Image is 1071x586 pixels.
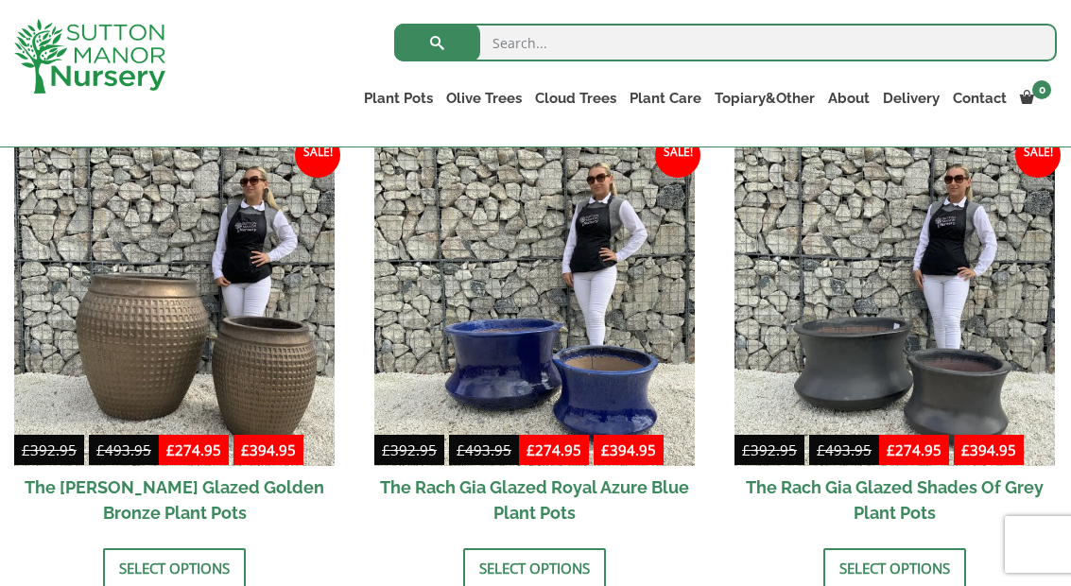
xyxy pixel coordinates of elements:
span: Sale! [655,132,700,178]
bdi: 394.95 [241,440,296,459]
bdi: 394.95 [601,440,656,459]
span: 0 [1032,80,1051,99]
span: £ [457,440,465,459]
bdi: 493.95 [457,440,511,459]
del: - [374,439,519,466]
bdi: 493.95 [817,440,872,459]
a: Sale! £392.95-£493.95 £274.95-£394.95 The Rach Gia Glazed Shades Of Grey Plant Pots [734,146,1055,534]
h2: The Rach Gia Glazed Royal Azure Blue Plant Pots [374,466,695,534]
span: £ [887,440,895,459]
span: £ [22,440,30,459]
ins: - [879,439,1024,466]
span: Sale! [295,132,340,178]
span: £ [166,440,175,459]
span: £ [241,440,250,459]
h2: The [PERSON_NAME] Glazed Golden Bronze Plant Pots [14,466,335,534]
del: - [14,439,159,466]
bdi: 394.95 [961,440,1016,459]
span: Sale! [1015,132,1061,178]
bdi: 493.95 [96,440,151,459]
bdi: 274.95 [166,440,221,459]
input: Search... [394,24,1057,61]
h2: The Rach Gia Glazed Shades Of Grey Plant Pots [734,466,1055,534]
a: Sale! £392.95-£493.95 £274.95-£394.95 The [PERSON_NAME] Glazed Golden Bronze Plant Pots [14,146,335,534]
a: Cloud Trees [528,85,623,112]
a: Topiary&Other [708,85,821,112]
bdi: 392.95 [382,440,437,459]
span: £ [382,440,390,459]
a: About [821,85,876,112]
bdi: 274.95 [887,440,941,459]
bdi: 392.95 [22,440,77,459]
a: Plant Pots [357,85,440,112]
bdi: 274.95 [527,440,581,459]
img: The Rach Gia Glazed Shades Of Grey Plant Pots [734,146,1055,466]
a: Plant Care [623,85,708,112]
span: £ [961,440,970,459]
a: Olive Trees [440,85,528,112]
span: £ [96,440,105,459]
bdi: 392.95 [742,440,797,459]
img: The Phu Yen Glazed Golden Bronze Plant Pots [14,146,335,466]
span: £ [601,440,610,459]
a: Delivery [876,85,946,112]
a: Sale! £392.95-£493.95 £274.95-£394.95 The Rach Gia Glazed Royal Azure Blue Plant Pots [374,146,695,534]
span: £ [527,440,535,459]
ins: - [519,439,664,466]
img: logo [14,19,165,94]
del: - [734,439,879,466]
img: The Rach Gia Glazed Royal Azure Blue Plant Pots [374,146,695,466]
a: Contact [946,85,1013,112]
span: £ [742,440,751,459]
a: 0 [1013,85,1057,112]
span: £ [817,440,825,459]
ins: - [159,439,303,466]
